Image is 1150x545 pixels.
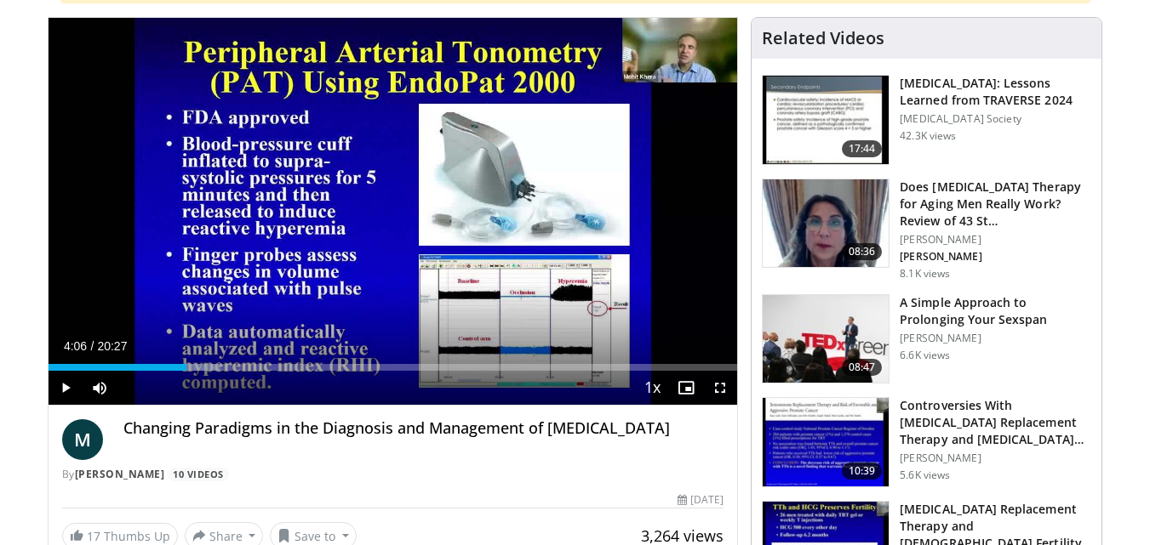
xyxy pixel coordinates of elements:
[900,75,1091,109] h3: [MEDICAL_DATA]: Lessons Learned from TRAVERSE 2024
[900,468,950,482] p: 5.6K views
[762,28,884,48] h4: Related Videos
[842,140,883,157] span: 17:44
[97,339,127,353] span: 20:27
[83,371,117,405] button: Mute
[49,18,738,406] video-js: Video Player
[703,371,737,405] button: Fullscreen
[900,129,956,143] p: 42.3K views
[842,463,883,480] span: 10:39
[635,371,669,405] button: Playback Rate
[762,179,1091,281] a: 08:36 Does [MEDICAL_DATA] Therapy for Aging Men Really Work? Review of 43 St… [PERSON_NAME] [PERS...
[900,349,950,362] p: 6.6K views
[168,468,230,482] a: 10 Videos
[900,397,1091,448] h3: Controversies With [MEDICAL_DATA] Replacement Therapy and [MEDICAL_DATA] Can…
[763,179,889,268] img: 4d4bce34-7cbb-4531-8d0c-5308a71d9d6c.150x105_q85_crop-smart_upscale.jpg
[62,419,103,460] a: M
[900,451,1091,465] p: [PERSON_NAME]
[762,294,1091,384] a: 08:47 A Simple Approach to Prolonging Your Sexspan [PERSON_NAME] 6.6K views
[900,294,1091,328] h3: A Simple Approach to Prolonging Your Sexspan
[763,398,889,486] img: 418933e4-fe1c-4c2e-be56-3ce3ec8efa3b.150x105_q85_crop-smart_upscale.jpg
[762,75,1091,165] a: 17:44 [MEDICAL_DATA]: Lessons Learned from TRAVERSE 2024 [MEDICAL_DATA] Society 42.3K views
[762,397,1091,487] a: 10:39 Controversies With [MEDICAL_DATA] Replacement Therapy and [MEDICAL_DATA] Can… [PERSON_NAME]...
[900,233,1091,247] p: [PERSON_NAME]
[842,243,883,260] span: 08:36
[842,359,883,376] span: 08:47
[75,467,165,481] a: [PERSON_NAME]
[87,528,100,544] span: 17
[123,419,724,438] h4: Changing Paradigms in the Diagnosis and Management of [MEDICAL_DATA]
[64,339,87,353] span: 4:06
[49,364,738,371] div: Progress Bar
[900,179,1091,230] h3: Does [MEDICAL_DATA] Therapy for Aging Men Really Work? Review of 43 St…
[62,467,724,482] div: By
[900,250,1091,264] p: [PERSON_NAME]
[91,339,94,353] span: /
[763,76,889,164] img: 1317c62a-2f0d-4360-bee0-b1bff80fed3c.150x105_q85_crop-smart_upscale.jpg
[49,371,83,405] button: Play
[678,492,724,508] div: [DATE]
[669,371,703,405] button: Enable picture-in-picture mode
[763,295,889,383] img: c4bd4661-e278-4c34-863c-57c104f39734.150x105_q85_crop-smart_upscale.jpg
[900,267,950,281] p: 8.1K views
[900,112,1091,126] p: [MEDICAL_DATA] Society
[900,332,1091,345] p: [PERSON_NAME]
